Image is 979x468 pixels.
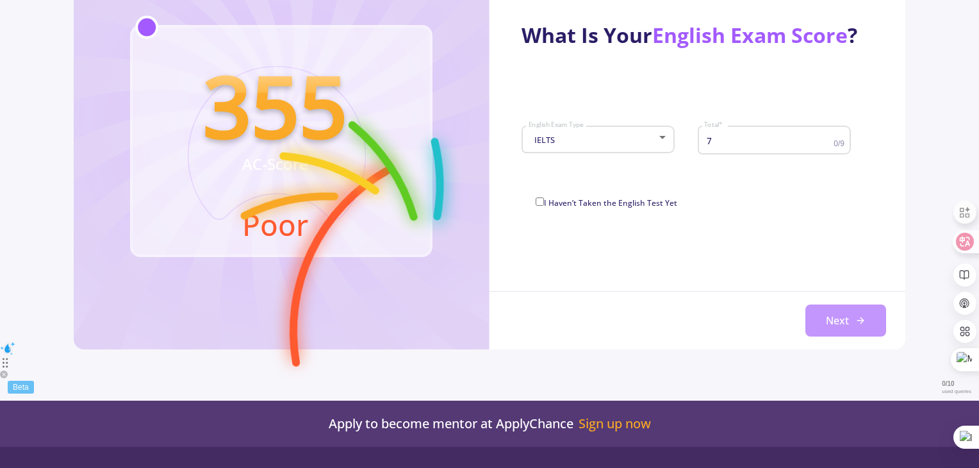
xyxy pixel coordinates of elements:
span: used queries [942,389,971,395]
input: I Haven’t Taken the English Test Yet [536,197,544,206]
text: 355 [203,47,347,163]
a: Sign up now [579,416,651,431]
div: Beta [8,381,34,394]
span: 0/9 [834,139,844,148]
text: AC-Score [242,153,308,174]
span: 0 / 10 [942,380,971,389]
span: English Exam Score [652,21,848,49]
div: What Is Your ? [522,20,873,51]
button: Next [805,305,886,337]
text: Poor [242,205,308,244]
span: I Haven’t Taken the English Test Yet [544,197,677,208]
span: IELTS [531,134,555,146]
